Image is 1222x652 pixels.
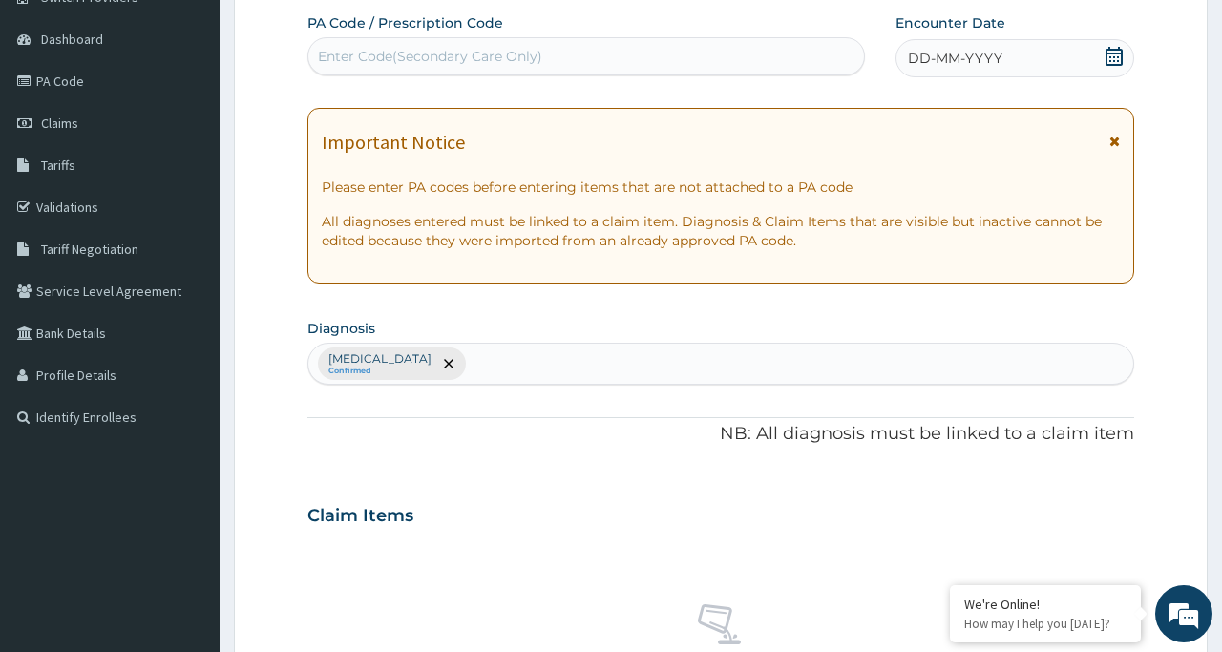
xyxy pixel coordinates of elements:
[313,10,359,55] div: Minimize live chat window
[41,31,103,48] span: Dashboard
[908,49,1002,68] span: DD-MM-YYYY
[99,107,321,132] div: Chat with us now
[35,95,77,143] img: d_794563401_company_1708531726252_794563401
[41,241,138,258] span: Tariff Negotiation
[41,157,75,174] span: Tariffs
[307,13,503,32] label: PA Code / Prescription Code
[307,422,1133,447] p: NB: All diagnosis must be linked to a claim item
[307,319,375,338] label: Diagnosis
[964,596,1127,613] div: We're Online!
[895,13,1005,32] label: Encounter Date
[322,132,465,153] h1: Important Notice
[322,178,1119,197] p: Please enter PA codes before entering items that are not attached to a PA code
[318,47,542,66] div: Enter Code(Secondary Care Only)
[41,115,78,132] span: Claims
[111,201,263,394] span: We're online!
[10,443,364,510] textarea: Type your message and hit 'Enter'
[322,212,1119,250] p: All diagnoses entered must be linked to a claim item. Diagnosis & Claim Items that are visible bu...
[307,506,413,527] h3: Claim Items
[964,616,1127,632] p: How may I help you today?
